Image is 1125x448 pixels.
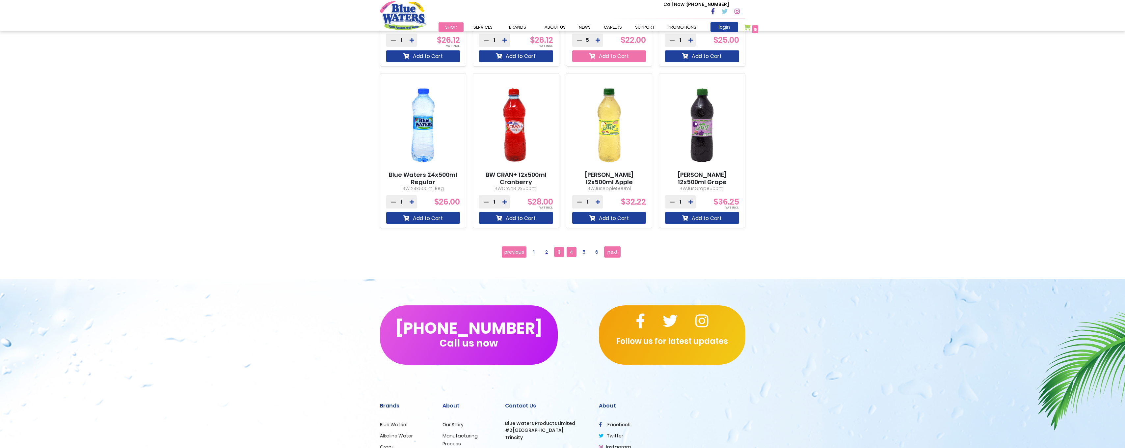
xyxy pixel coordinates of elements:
[713,35,739,45] span: $25.00
[665,185,739,192] p: BWJusGrape500ml
[479,50,553,62] button: Add to Cart
[607,247,618,257] span: next
[505,403,589,409] h2: Contact Us
[572,79,646,172] img: BW Juse 12x500ml Apple
[380,1,426,30] a: store logo
[529,247,539,257] a: 1
[442,421,464,428] a: Our Story
[754,26,757,33] span: 5
[542,247,551,257] a: 2
[579,247,589,257] a: 5
[661,22,703,32] a: Promotions
[572,171,646,185] a: [PERSON_NAME] 12x500ml Apple
[572,22,597,32] a: News
[599,433,623,439] a: twitter
[380,421,408,428] a: Blue Waters
[599,421,630,428] a: facebook
[509,24,526,30] span: Brands
[504,247,524,257] span: previous
[386,50,460,62] button: Add to Cart
[629,22,661,32] a: support
[437,35,460,45] span: $26.12
[665,171,739,185] a: [PERSON_NAME] 12x500ml Grape
[434,196,460,207] span: $26.00
[386,79,460,172] img: Blue Waters 24x500ml Regular
[442,433,478,447] a: Manufacturing Process
[621,196,646,207] span: $32.22
[445,24,457,30] span: Shop
[505,421,589,426] h3: Blue Waters Products Limited
[663,1,686,8] span: Call Now :
[479,185,553,192] p: BWCranB12x500ml
[505,435,589,440] h3: Trincity
[597,22,629,32] a: careers
[479,212,553,224] button: Add to Cart
[386,171,460,185] a: Blue Waters 24x500ml Regular
[380,305,558,365] button: [PHONE_NUMBER]Call us now
[538,22,572,32] a: about us
[479,171,553,185] a: BW CRAN+ 12x500ml Cranberry
[592,247,602,257] a: 6
[567,247,576,257] a: 4
[665,212,739,224] button: Add to Cart
[744,24,759,34] a: 5
[440,341,498,345] span: Call us now
[665,79,739,172] img: BW Juse 12x500ml Grape
[572,185,646,192] p: BWJusApple500ml
[572,50,646,62] button: Add to Cart
[572,212,646,224] button: Add to Cart
[386,212,460,224] button: Add to Cart
[479,79,553,172] img: BW CRAN+ 12x500ml Cranberry
[502,246,526,258] a: previous
[713,196,739,207] span: $36.25
[665,50,739,62] button: Add to Cart
[599,403,745,409] h2: About
[710,22,738,32] a: login
[505,428,589,433] h3: #2 [GEOGRAPHIC_DATA],
[604,246,621,258] a: next
[473,24,493,30] span: Services
[530,35,553,45] span: $26.12
[380,403,433,409] h2: Brands
[621,35,646,45] span: $22.00
[442,403,495,409] h2: About
[554,247,564,257] span: 3
[527,196,553,207] span: $28.00
[599,335,745,347] p: Follow us for latest updates
[386,185,460,192] p: BW 24x500ml Reg
[380,433,413,439] a: Alkaline Water
[663,1,729,8] p: [PHONE_NUMBER]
